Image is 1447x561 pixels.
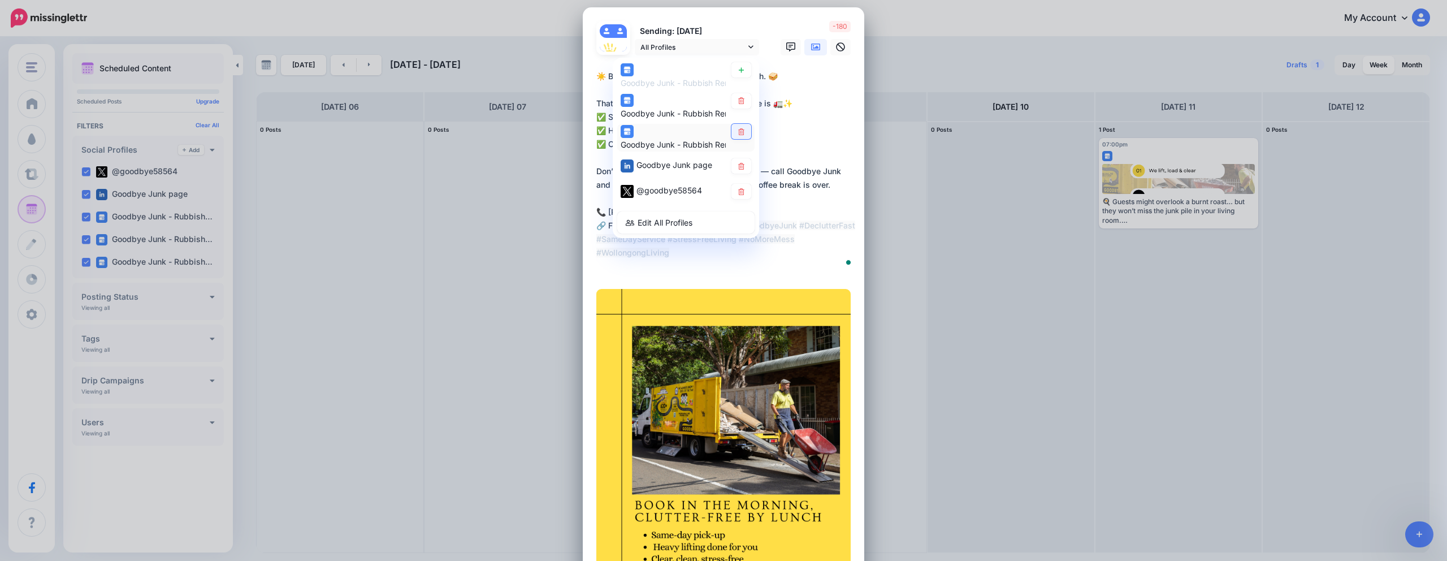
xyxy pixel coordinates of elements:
[600,38,627,65] img: 6YTZvU7J-82347.jpg
[635,25,759,38] p: Sending: [DATE]
[600,24,613,38] img: user_default_image.png
[621,159,634,172] img: linkedin-square.png
[621,184,634,197] img: twitter-square.png
[640,41,746,53] span: All Profiles
[829,21,851,32] span: -180
[621,140,830,149] span: Goodbye Junk - Rubbish Removal [GEOGRAPHIC_DATA]
[636,160,712,170] span: Goodbye Junk page
[621,77,799,87] span: Goodbye Junk - Rubbish Removal Sydney page
[596,70,856,260] div: ☀️ Book in the morning, clutter-free by lunch. 🥪 That’s how fast our rubbish removal service is 🚛...
[621,94,634,107] img: google_business-square.png
[636,185,702,195] span: @goodbye58564
[621,125,634,138] img: google_business-square.png
[635,39,759,55] a: All Profiles
[596,70,856,273] textarea: To enrich screen reader interactions, please activate Accessibility in Grammarly extension settings
[617,212,755,234] a: Edit All Profiles
[621,109,792,118] span: Goodbye Junk - Rubbish Removal Wollongong
[613,24,627,38] img: user_default_image.png
[621,63,634,76] img: google_business-square.png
